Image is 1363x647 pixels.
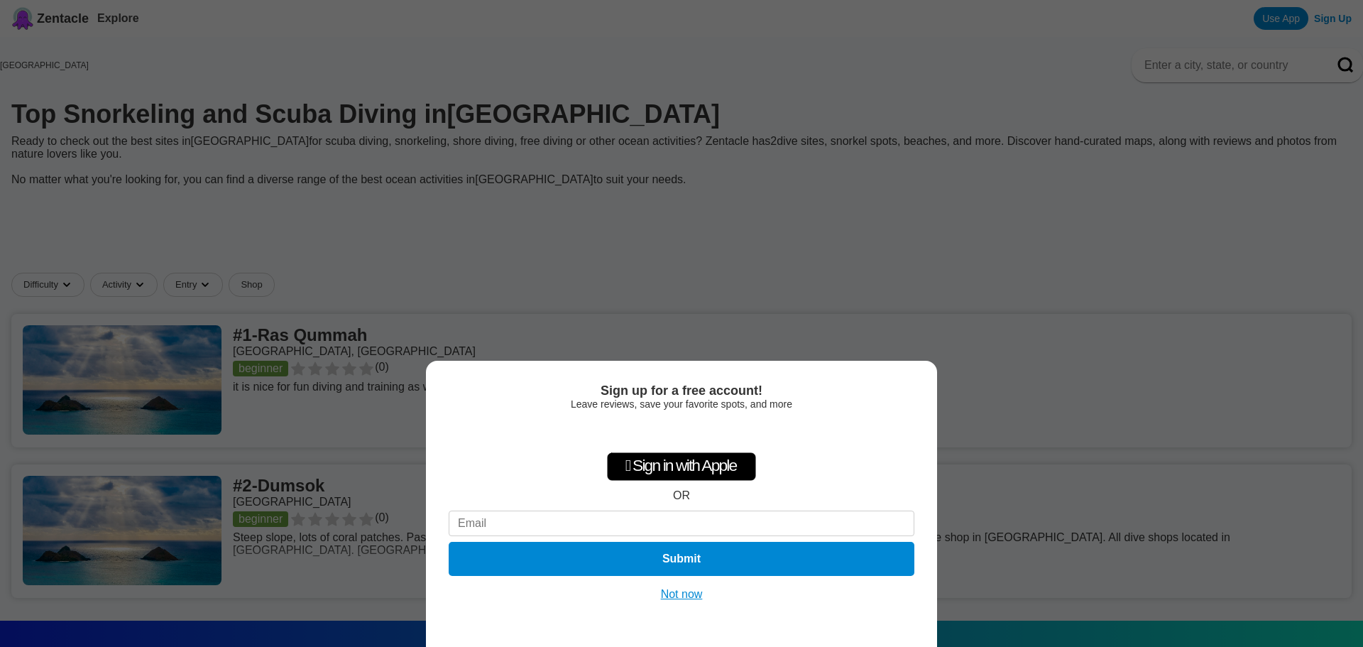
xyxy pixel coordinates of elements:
iframe: Sign in with Google Button [609,417,754,448]
div: OR [673,489,690,502]
button: Not now [657,587,707,602]
div: Sign up for a free account! [449,384,914,398]
input: Email [449,511,914,536]
div: Leave reviews, save your favorite spots, and more [449,398,914,410]
div: Sign in with Apple [607,452,756,481]
button: Submit [449,542,914,576]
